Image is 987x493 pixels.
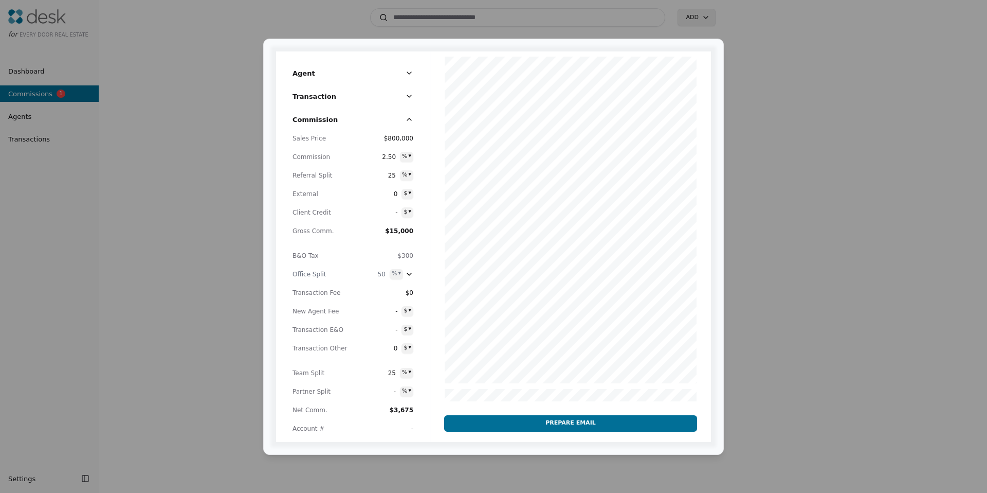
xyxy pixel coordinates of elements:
[377,170,396,181] span: 25
[293,325,349,335] span: Transaction E&O
[377,152,396,162] span: 2.50
[408,306,411,315] div: ▾
[400,170,413,181] button: %
[293,386,349,397] span: Partner Split
[408,207,411,216] div: ▾
[293,207,349,218] span: Client Credit
[293,368,349,378] span: Team Split
[293,114,338,125] span: Commission
[379,325,397,335] span: -
[293,91,336,102] span: Transaction
[444,415,697,432] button: Prepare Email
[293,170,349,181] span: Referral Split
[367,269,386,279] span: 50
[293,91,413,110] button: Transaction
[408,386,411,395] div: ▾
[408,367,411,377] div: ▾
[400,386,413,397] button: %
[293,405,349,415] span: Net Comm.
[293,68,413,87] button: Agent
[411,425,413,432] span: -
[293,288,349,298] span: Transaction Fee
[377,386,396,397] span: -
[384,133,413,144] span: $800,000
[395,288,413,298] span: $0
[293,114,413,133] button: Commission
[293,306,349,316] span: New Agent Fee
[293,152,349,162] span: Commission
[293,251,349,261] span: B&O Tax
[379,189,397,199] span: 0
[400,368,413,378] button: %
[385,227,413,235] span: $15,000
[390,407,413,414] span: $3,675
[408,188,411,198] div: ▾
[293,269,349,279] div: Office Split
[390,269,403,279] button: %
[408,170,411,179] div: ▾
[377,368,396,378] span: 25
[379,343,397,354] span: 0
[408,151,411,161] div: ▾
[293,68,315,79] span: Agent
[401,306,413,316] button: $
[398,269,401,278] div: ▾
[408,343,411,352] div: ▾
[408,324,411,333] div: ▾
[293,424,349,434] span: Account #
[401,325,413,335] button: $
[293,343,349,354] span: Transaction Other
[379,306,397,316] span: -
[401,343,413,354] button: $
[401,189,413,199] button: $
[400,152,413,162] button: %
[293,189,349,199] span: External
[397,252,413,259] span: $300
[293,226,349,236] span: Gross Comm.
[379,207,397,218] span: -
[293,133,349,144] span: Sales Price
[401,207,413,218] button: $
